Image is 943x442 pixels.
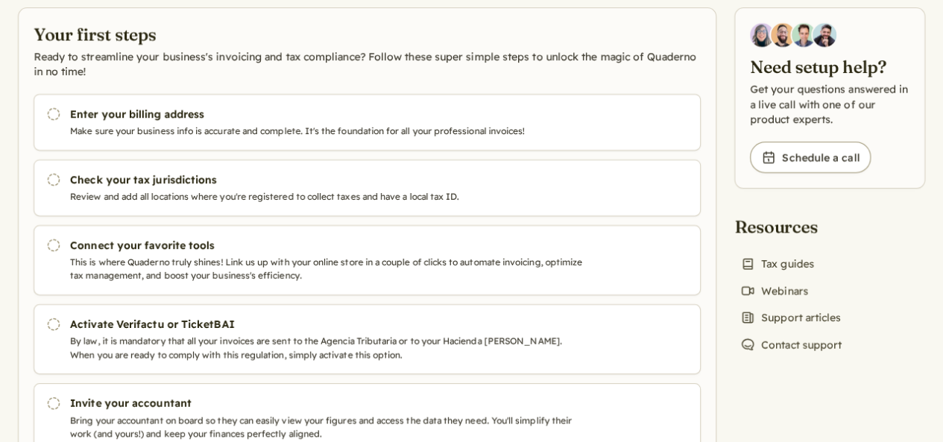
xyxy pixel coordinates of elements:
[771,23,795,47] img: Jairo Fumero, Account Executive at Quaderno
[750,82,909,127] p: Get your questions answered in a live call with one of our product experts.
[34,225,701,295] a: Connect your favorite tools This is where Quaderno truly shines! Link us up with your online stor...
[734,334,848,355] a: Contact support
[70,124,588,138] p: Make sure your business info is accurate and complete. It's the foundation for all your professio...
[70,107,588,121] h3: Enter your billing address
[750,56,909,79] h2: Need setup help?
[750,142,871,173] a: Schedule a call
[70,396,588,411] h3: Invite your accountant
[734,215,848,239] h2: Resources
[34,23,701,46] h2: Your first steps
[750,23,774,47] img: Diana Carrasco, Account Executive at Quaderno
[70,190,588,203] p: Review and add all locations where you're registered to collect taxes and have a local tax ID.
[70,256,588,282] p: This is where Quaderno truly shines! Link us up with your online store in a couple of clicks to a...
[34,94,701,151] a: Enter your billing address Make sure your business info is accurate and complete. It's the founda...
[34,304,701,374] a: Activate Verifactu or TicketBAI By law, it is mandatory that all your invoices are sent to the Ag...
[34,49,701,79] p: Ready to streamline your business's invoicing and tax compliance? Follow these super simple steps...
[734,253,820,274] a: Tax guides
[34,160,701,216] a: Check your tax jurisdictions Review and add all locations where you're registered to collect taxe...
[70,317,588,332] h3: Activate Verifactu or TicketBAI
[70,414,588,441] p: Bring your accountant on board so they can easily view your figures and access the data they need...
[734,280,814,301] a: Webinars
[70,335,588,362] p: By law, it is mandatory that all your invoices are sent to the Agencia Tributaria or to your Haci...
[734,307,847,328] a: Support articles
[70,238,588,253] h3: Connect your favorite tools
[792,23,816,47] img: Ivo Oltmans, Business Developer at Quaderno
[813,23,836,47] img: Javier Rubio, DevRel at Quaderno
[70,172,588,187] h3: Check your tax jurisdictions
